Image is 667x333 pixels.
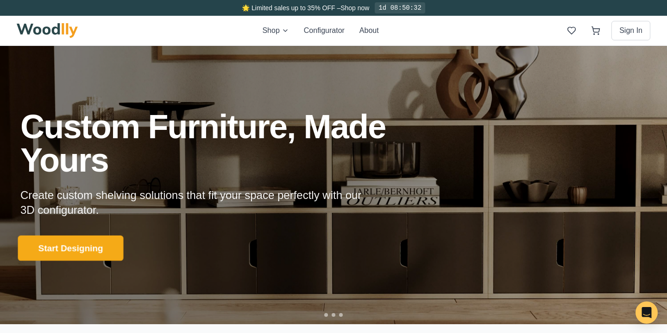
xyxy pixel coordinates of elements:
button: Configurator [304,25,345,36]
div: Open Intercom Messenger [636,301,658,324]
button: Start Designing [18,236,124,261]
p: Create custom shelving solutions that fit your space perfectly with our 3D configurator. [20,188,376,218]
h1: Custom Furniture, Made Yours [20,110,435,177]
button: Sign In [611,21,650,40]
a: Shop now [340,4,369,12]
div: 1d 08:50:32 [375,2,425,13]
span: 🌟 Limited sales up to 35% OFF – [242,4,340,12]
img: Woodlly [17,23,78,38]
button: Shop [262,25,289,36]
button: About [359,25,379,36]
